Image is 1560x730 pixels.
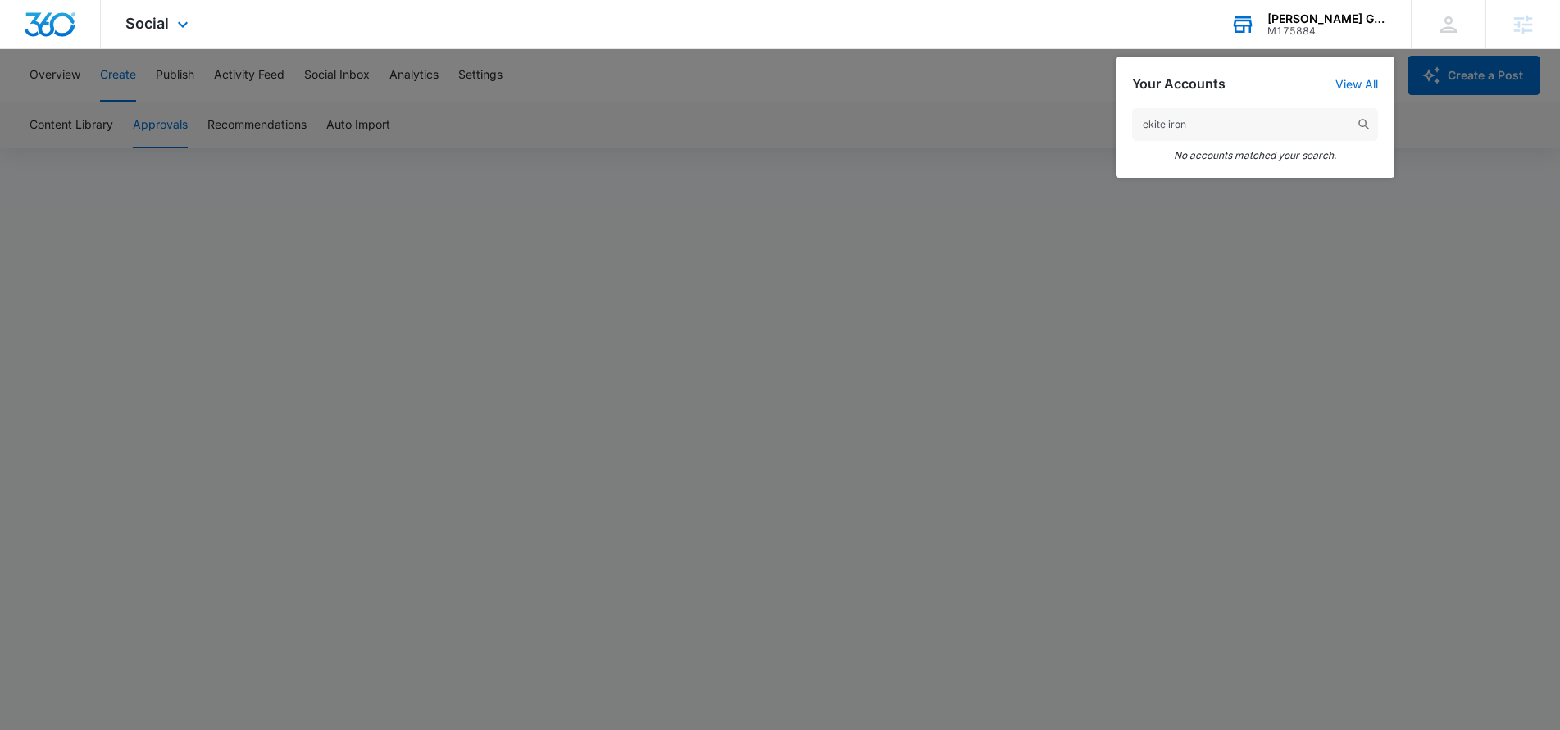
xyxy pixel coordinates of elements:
[1335,77,1378,91] a: View All
[1132,108,1378,141] input: Search Accounts
[1132,76,1226,92] h2: Your Accounts
[125,15,169,32] span: Social
[1267,12,1387,25] div: account name
[1132,149,1378,161] em: No accounts matched your search.
[1267,25,1387,37] div: account id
